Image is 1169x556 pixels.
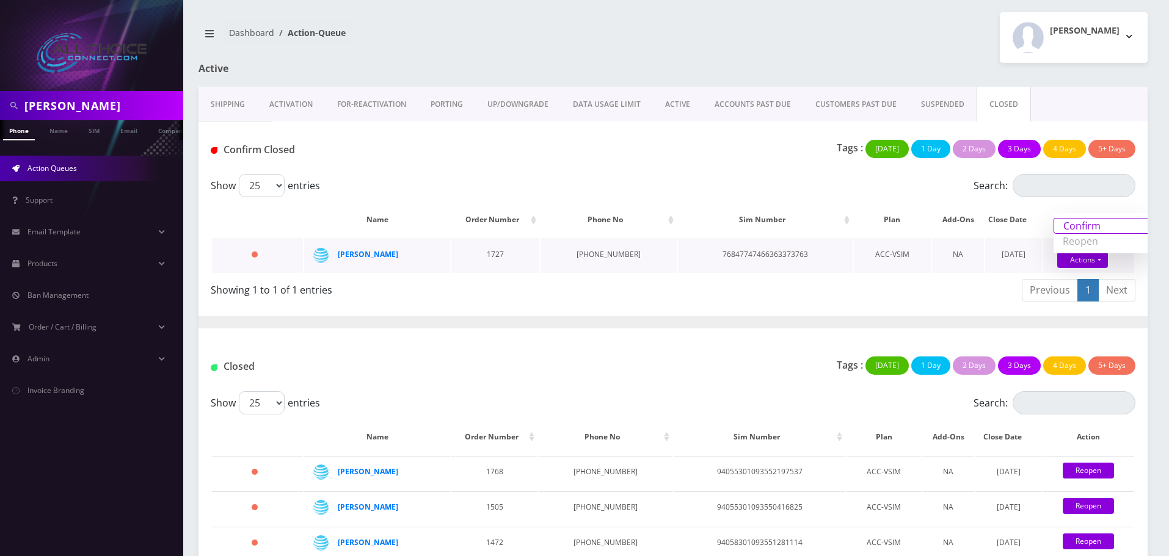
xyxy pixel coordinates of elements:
td: 1727 [451,239,539,273]
span: Products [27,258,57,269]
th: Order Number: activate to sort column ascending [451,202,539,237]
th: Name [304,419,450,455]
a: SIM [82,120,106,139]
button: 5+ Days [1088,356,1135,375]
a: SUSPENDED [909,87,977,122]
img: Closed [211,364,217,371]
button: [DATE] [865,140,909,158]
div: Actions [1054,213,1151,253]
li: Action-Queue [274,26,346,39]
th: Sim Number: activate to sort column ascending [678,202,853,237]
p: Tags : [837,140,863,155]
th: Action [1043,202,1134,237]
th: Action [1043,419,1134,455]
div: Showing 1 to 1 of 1 entries [211,278,664,297]
td: [PHONE_NUMBER] [539,491,672,525]
input: Search: [1013,174,1135,197]
span: Email Template [27,226,81,237]
button: [DATE] [865,356,909,375]
th: Close Date: activate to sort column ascending [985,202,1042,237]
button: 1 Day [911,140,950,158]
nav: breadcrumb [198,20,664,55]
input: Search in Company [24,94,180,117]
a: Previous [1022,279,1078,301]
input: Search: [1013,391,1135,414]
button: 5+ Days [1088,140,1135,158]
a: Reopen [1054,234,1151,248]
th: Plan [847,419,922,455]
th: Plan [854,202,930,237]
th: Sim Number: activate to sort column ascending [674,419,845,455]
a: [PERSON_NAME] [338,249,398,259]
a: UP/DOWNGRADE [475,87,561,122]
span: Action Queues [27,163,77,173]
td: [DATE] [975,456,1042,490]
td: 1768 [451,456,537,490]
th: Add-Ons [932,202,985,237]
label: Show entries [211,174,320,197]
th: Add-Ons [923,419,974,455]
label: Show entries [211,391,320,414]
td: [DATE] [985,239,1042,273]
button: 2 Days [953,356,996,375]
a: ACCOUNTS PAST DUE [702,87,803,122]
a: Reopen [1063,533,1114,549]
a: Company [152,120,193,139]
button: 4 Days [1043,140,1086,158]
div: NA [929,533,968,552]
th: Close Date: activate to sort column ascending [975,419,1042,455]
a: Dashboard [229,27,274,38]
select: Showentries [239,174,285,197]
td: [PHONE_NUMBER] [539,456,672,490]
td: ACC-VSIM [854,239,930,273]
a: CUSTOMERS PAST DUE [803,87,909,122]
a: Actions [1057,252,1108,268]
a: CLOSED [977,87,1031,122]
a: FOR-REActivation [325,87,418,122]
label: Search: [974,174,1135,197]
td: 1505 [451,491,537,525]
a: [PERSON_NAME] [338,466,398,477]
h1: Confirm Closed [211,144,507,156]
a: Confirm [1054,218,1151,234]
a: Email [114,120,144,139]
div: NA [929,498,968,516]
span: Order / Cart / Billing [29,322,97,332]
label: Search: [974,391,1135,414]
a: 1 [1077,279,1099,301]
a: [PERSON_NAME] [338,502,398,512]
td: ACC-VSIM [847,456,922,490]
h1: Active [198,63,503,74]
button: 2 Days [953,140,996,158]
span: Admin [27,353,49,364]
select: Showentries [239,391,285,414]
th: Order Number: activate to sort column ascending [451,419,537,455]
a: Next [1098,279,1135,301]
a: Activation [257,87,325,122]
th: Name [304,202,450,237]
td: 94055301093552197537 [674,456,845,490]
span: Invoice Branding [27,385,84,395]
a: Name [43,120,74,139]
button: 3 Days [998,140,1041,158]
h1: Closed [211,361,507,372]
a: DATA USAGE LIMIT [561,87,653,122]
img: All Choice Connect [37,33,147,73]
button: 3 Days [998,356,1041,375]
img: Closed [211,147,217,154]
span: Support [26,195,53,205]
a: [PERSON_NAME] [338,537,398,547]
p: Tags : [837,358,863,372]
div: NA [938,245,978,264]
div: NA [929,463,968,481]
button: [PERSON_NAME] [1000,12,1148,63]
td: [DATE] [975,491,1042,525]
a: PORTING [418,87,475,122]
h2: [PERSON_NAME] [1050,26,1120,36]
td: [PHONE_NUMBER] [541,239,677,273]
th: Phone No: activate to sort column ascending [541,202,677,237]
